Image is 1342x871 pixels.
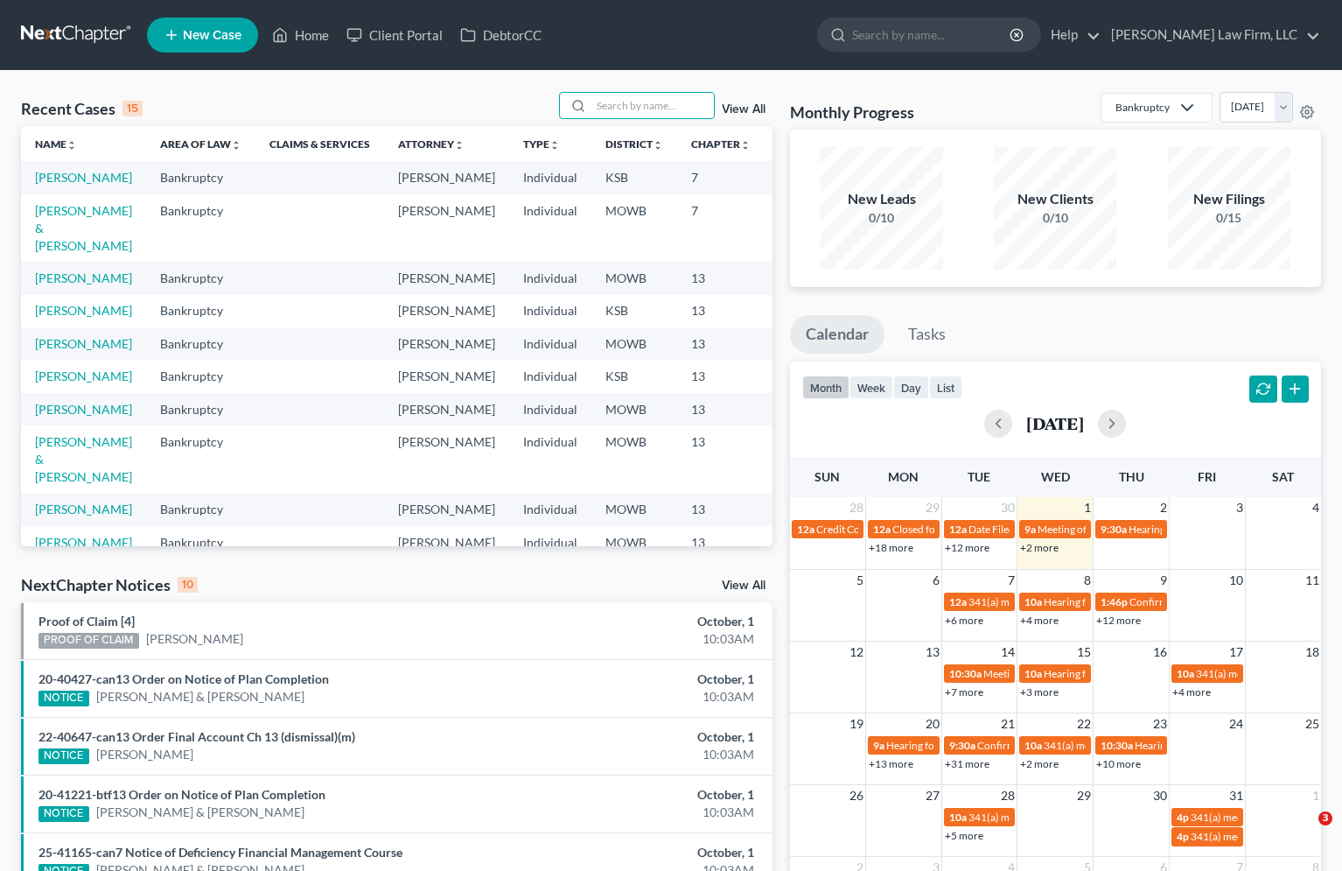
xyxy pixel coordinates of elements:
[1158,570,1169,591] span: 9
[35,502,132,516] a: [PERSON_NAME]
[722,103,765,116] a: View All
[945,829,983,842] a: +5 more
[945,757,989,770] a: +31 more
[1096,614,1141,627] a: +12 more
[1227,642,1245,663] span: 17
[1135,739,1254,752] span: Hearing for 1 Big Red, LLC
[765,494,901,526] td: 20-40815-can13
[549,140,560,151] i: unfold_more
[949,811,967,824] span: 10a
[1024,667,1042,680] span: 10a
[66,140,77,151] i: unfold_more
[509,360,591,392] td: Individual
[949,595,967,608] span: 12a
[999,713,1017,734] span: 21
[528,613,754,630] div: October, 1
[849,376,893,399] button: week
[765,327,901,360] td: [PHONE_NUMBER]
[1082,497,1093,518] span: 1
[1227,713,1245,734] span: 24
[722,579,765,592] a: View All
[999,497,1017,518] span: 30
[821,209,943,227] div: 0/10
[1151,642,1169,663] span: 16
[1102,19,1320,51] a: [PERSON_NAME] Law Firm, LLC
[802,376,849,399] button: month
[35,535,132,550] a: [PERSON_NAME]
[892,523,1116,536] span: Closed for [PERSON_NAME] & [PERSON_NAME]
[1304,642,1321,663] span: 18
[691,137,751,151] a: Chapterunfold_more
[1129,523,1265,536] span: Hearing for [PERSON_NAME]
[146,161,255,193] td: Bankruptcy
[384,194,509,262] td: [PERSON_NAME]
[1020,757,1059,770] a: +2 more
[398,137,465,151] a: Attorneyunfold_more
[1304,570,1321,591] span: 11
[1024,595,1042,608] span: 10a
[509,295,591,327] td: Individual
[892,315,961,354] a: Tasks
[999,642,1017,663] span: 14
[929,376,962,399] button: list
[1168,209,1290,227] div: 0/15
[677,360,765,392] td: 13
[949,739,975,752] span: 9:30a
[509,393,591,425] td: Individual
[677,526,765,558] td: 13
[255,126,384,161] th: Claims & Services
[384,494,509,526] td: [PERSON_NAME]
[677,425,765,493] td: 13
[1283,811,1325,853] iframe: Intercom live chat
[765,295,901,327] td: 25-21171
[35,402,132,417] a: [PERSON_NAME]
[994,209,1116,227] div: 0/10
[509,194,591,262] td: Individual
[509,262,591,294] td: Individual
[893,376,929,399] button: day
[677,194,765,262] td: 7
[528,844,754,861] div: October, 1
[528,804,754,821] div: 10:03AM
[591,494,677,526] td: MOWB
[1096,757,1141,770] a: +10 more
[1119,469,1144,484] span: Thu
[1075,713,1093,734] span: 22
[509,425,591,493] td: Individual
[677,295,765,327] td: 13
[384,295,509,327] td: [PERSON_NAME]
[977,739,1178,752] span: Confirmation Hearing for [PERSON_NAME]
[677,393,765,425] td: 13
[384,393,509,425] td: [PERSON_NAME]
[848,642,865,663] span: 12
[38,787,325,802] a: 20-41221-btf13 Order on Notice of Plan Completion
[591,360,677,392] td: KSB
[653,140,663,151] i: unfold_more
[1020,541,1059,554] a: +2 more
[384,360,509,392] td: [PERSON_NAME]
[1038,523,1232,536] span: Meeting of Creditors for [PERSON_NAME]
[924,785,941,806] span: 27
[1101,739,1133,752] span: 10:30a
[1024,739,1042,752] span: 10a
[35,203,132,253] a: [PERSON_NAME] & [PERSON_NAME]
[1318,811,1332,825] span: 3
[852,18,1012,51] input: Search by name...
[183,29,241,42] span: New Case
[509,494,591,526] td: Individual
[38,691,89,706] div: NOTICE
[886,739,1023,752] span: Hearing for [PERSON_NAME]
[1026,414,1084,432] h2: [DATE]
[1234,497,1245,518] span: 3
[384,425,509,493] td: [PERSON_NAME]
[523,137,560,151] a: Typeunfold_more
[1304,713,1321,734] span: 25
[1115,100,1170,115] div: Bankruptcy
[591,393,677,425] td: MOWB
[146,360,255,392] td: Bankruptcy
[1151,785,1169,806] span: 30
[677,161,765,193] td: 7
[38,633,139,649] div: PROOF OF CLAIM
[821,189,943,209] div: New Leads
[35,303,132,318] a: [PERSON_NAME]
